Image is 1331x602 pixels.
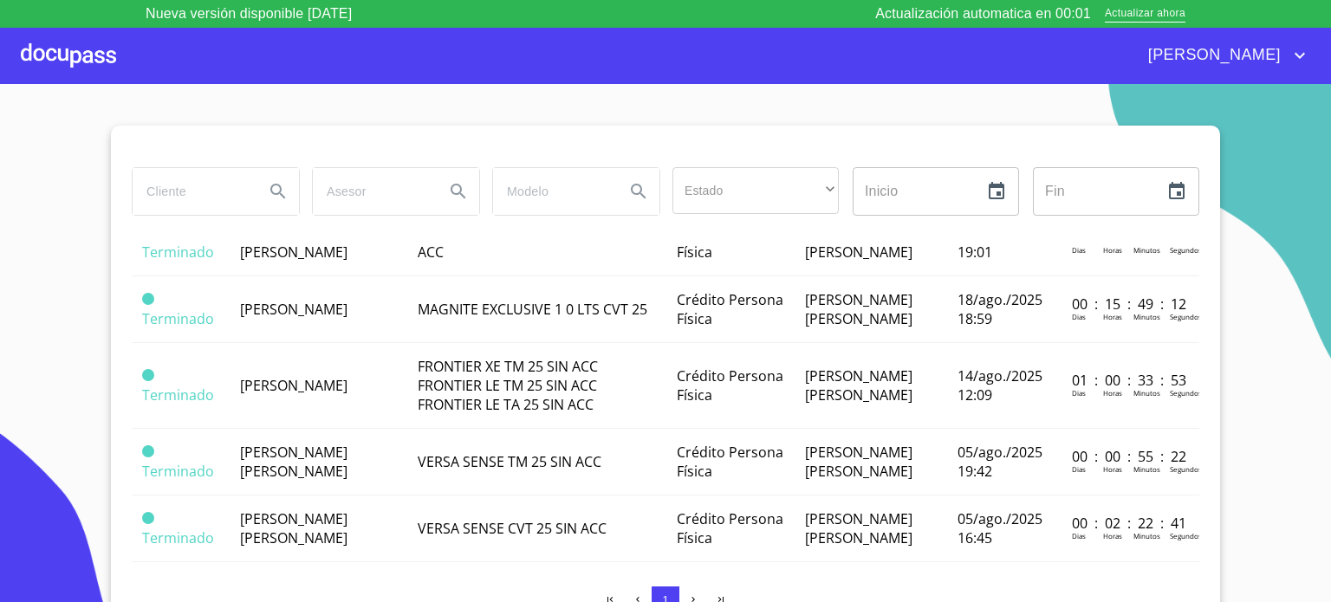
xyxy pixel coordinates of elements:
[677,443,783,481] span: Crédito Persona Física
[805,443,912,481] span: [PERSON_NAME] [PERSON_NAME]
[1133,312,1160,321] p: Minutos
[1133,464,1160,474] p: Minutos
[1135,42,1289,69] span: [PERSON_NAME]
[1170,245,1202,255] p: Segundos
[146,3,352,24] p: Nueva versión disponible [DATE]
[1103,245,1122,255] p: Horas
[1133,245,1160,255] p: Minutos
[1072,447,1189,466] p: 00 : 00 : 55 : 22
[493,168,611,215] input: search
[1072,531,1086,541] p: Dias
[1072,312,1086,321] p: Dias
[1170,464,1202,474] p: Segundos
[1072,295,1189,314] p: 00 : 15 : 49 : 12
[313,168,431,215] input: search
[142,369,154,381] span: Terminado
[958,509,1042,547] span: 05/ago./2025 16:45
[240,376,347,395] span: [PERSON_NAME]
[677,509,783,547] span: Crédito Persona Física
[1170,531,1202,541] p: Segundos
[418,519,607,538] span: VERSA SENSE CVT 25 SIN ACC
[1072,371,1189,390] p: 01 : 00 : 33 : 53
[240,443,347,481] span: [PERSON_NAME] [PERSON_NAME]
[142,528,214,547] span: Terminado
[142,385,214,405] span: Terminado
[1103,531,1122,541] p: Horas
[805,290,912,328] span: [PERSON_NAME] [PERSON_NAME]
[142,462,214,481] span: Terminado
[240,300,347,319] span: [PERSON_NAME]
[1170,312,1202,321] p: Segundos
[240,509,347,547] span: [PERSON_NAME] [PERSON_NAME]
[257,171,299,212] button: Search
[418,357,598,414] span: FRONTIER XE TM 25 SIN ACC FRONTIER LE TM 25 SIN ACC FRONTIER LE TA 25 SIN ACC
[1105,5,1185,23] span: Actualizar ahora
[1072,514,1189,533] p: 00 : 02 : 22 : 41
[142,309,214,328] span: Terminado
[1072,464,1086,474] p: Dias
[677,290,783,328] span: Crédito Persona Física
[133,168,250,215] input: search
[1072,245,1086,255] p: Dias
[958,366,1042,405] span: 14/ago./2025 12:09
[142,293,154,305] span: Terminado
[958,290,1042,328] span: 18/ago./2025 18:59
[142,243,214,262] span: Terminado
[672,167,839,214] div: ​
[1135,42,1310,69] button: account of current user
[1170,388,1202,398] p: Segundos
[805,366,912,405] span: [PERSON_NAME] [PERSON_NAME]
[875,3,1091,24] p: Actualización automatica en 00:01
[618,171,659,212] button: Search
[1133,388,1160,398] p: Minutos
[1072,388,1086,398] p: Dias
[418,452,601,471] span: VERSA SENSE TM 25 SIN ACC
[805,509,912,547] span: [PERSON_NAME] [PERSON_NAME]
[958,443,1042,481] span: 05/ago./2025 19:42
[1103,464,1122,474] p: Horas
[438,171,479,212] button: Search
[418,300,647,319] span: MAGNITE EXCLUSIVE 1 0 LTS CVT 25
[1103,388,1122,398] p: Horas
[1133,531,1160,541] p: Minutos
[677,366,783,405] span: Crédito Persona Física
[142,512,154,524] span: Terminado
[142,445,154,457] span: Terminado
[1103,312,1122,321] p: Horas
